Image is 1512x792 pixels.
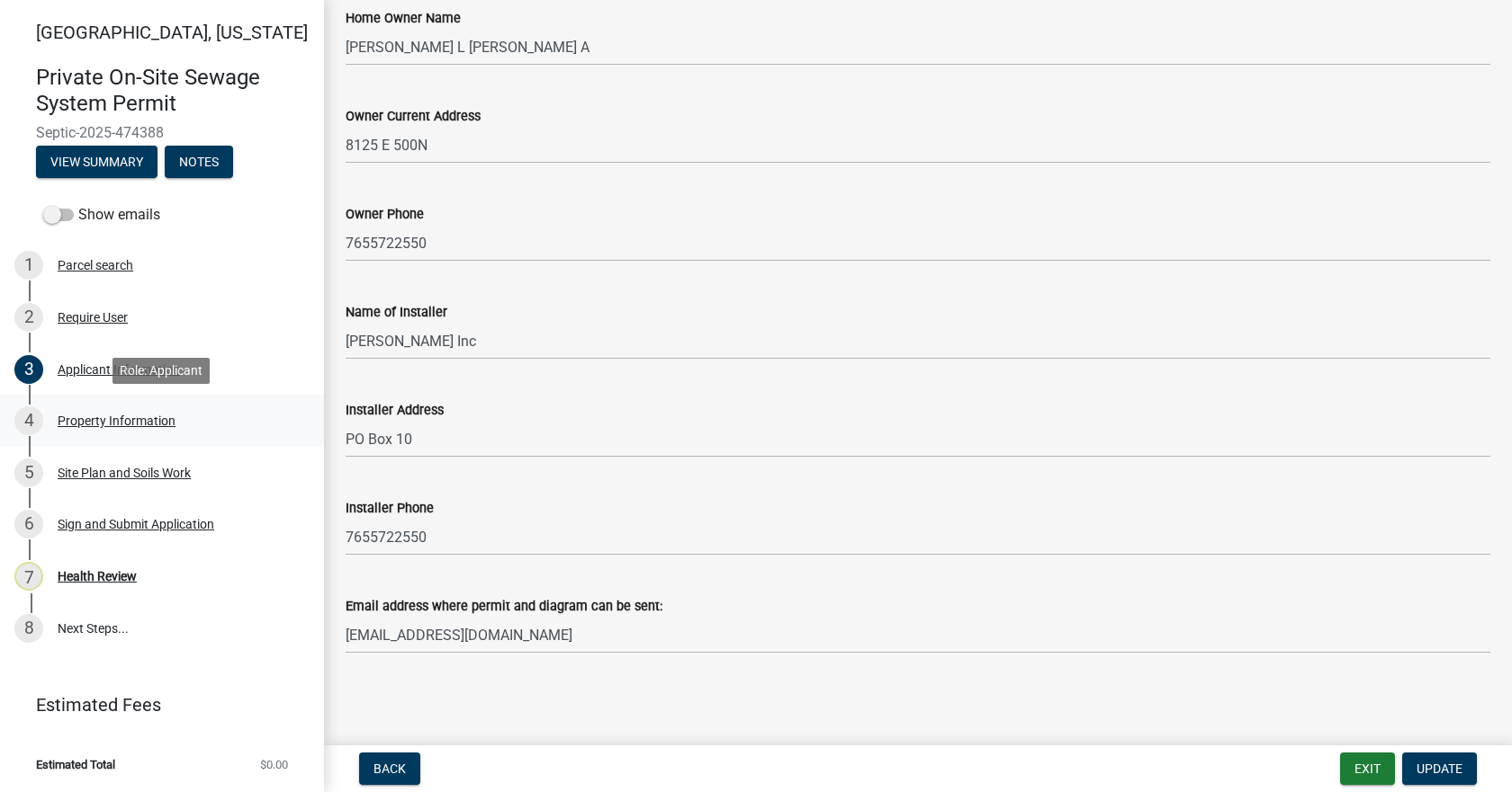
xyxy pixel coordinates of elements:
[14,406,43,435] div: 4
[346,601,662,613] label: Email address where permit and diagram can be sent:
[165,146,233,178] button: Notes
[14,251,43,280] div: 1
[43,204,160,226] label: Show emails
[36,22,308,43] span: [GEOGRAPHIC_DATA], [US_STATE]
[14,562,43,591] div: 7
[58,467,191,479] div: Site Plan and Soils Work
[36,65,310,117] h4: Private On-Site Sewage System Permit
[36,146,157,178] button: View Summary
[14,614,43,643] div: 8
[14,355,43,384] div: 3
[346,209,424,221] label: Owner Phone
[112,358,210,384] div: Role: Applicant
[346,405,444,417] label: Installer Address
[14,303,43,332] div: 2
[346,13,461,25] label: Home Owner Name
[58,570,137,583] div: Health Review
[1417,761,1462,776] span: Update
[36,759,115,770] span: Estimated Total
[260,759,288,770] span: $0.00
[14,458,43,487] div: 5
[165,156,233,170] wm-modal-confirm: Notes
[14,687,295,723] a: Estimated Fees
[346,111,481,123] label: Owner Current Address
[346,503,434,515] label: Installer Phone
[1340,752,1395,785] button: Exit
[58,414,175,427] div: Property Information
[14,510,43,538] div: 6
[58,311,128,324] div: Require User
[58,259,133,271] div: Parcel search
[58,363,180,376] div: Applicant Information
[346,307,447,319] label: Name of Installer
[373,761,406,776] span: Back
[359,752,420,785] button: Back
[36,124,288,141] span: Septic-2025-474388
[36,156,157,170] wm-modal-confirm: Summary
[58,518,214,530] div: Sign and Submit Application
[1402,752,1477,785] button: Update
